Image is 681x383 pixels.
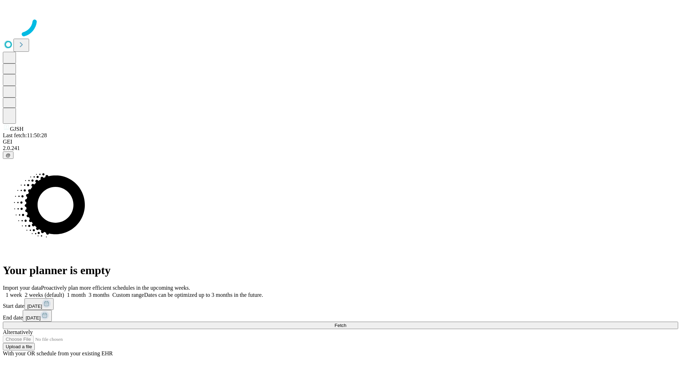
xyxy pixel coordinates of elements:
[334,323,346,328] span: Fetch
[3,322,678,329] button: Fetch
[3,264,678,277] h1: Your planner is empty
[10,126,23,132] span: GJSH
[3,285,41,291] span: Import your data
[24,298,54,310] button: [DATE]
[6,292,22,298] span: 1 week
[27,304,42,309] span: [DATE]
[3,145,678,151] div: 2.0.241
[3,350,113,356] span: With your OR schedule from your existing EHR
[3,329,33,335] span: Alternatively
[144,292,263,298] span: Dates can be optimized up to 3 months in the future.
[3,151,13,159] button: @
[25,292,64,298] span: 2 weeks (default)
[3,139,678,145] div: GEI
[23,310,52,322] button: [DATE]
[89,292,110,298] span: 3 months
[3,343,35,350] button: Upload a file
[6,152,11,158] span: @
[3,310,678,322] div: End date
[3,132,47,138] span: Last fetch: 11:50:28
[67,292,86,298] span: 1 month
[112,292,144,298] span: Custom range
[26,315,40,321] span: [DATE]
[41,285,190,291] span: Proactively plan more efficient schedules in the upcoming weeks.
[3,298,678,310] div: Start date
